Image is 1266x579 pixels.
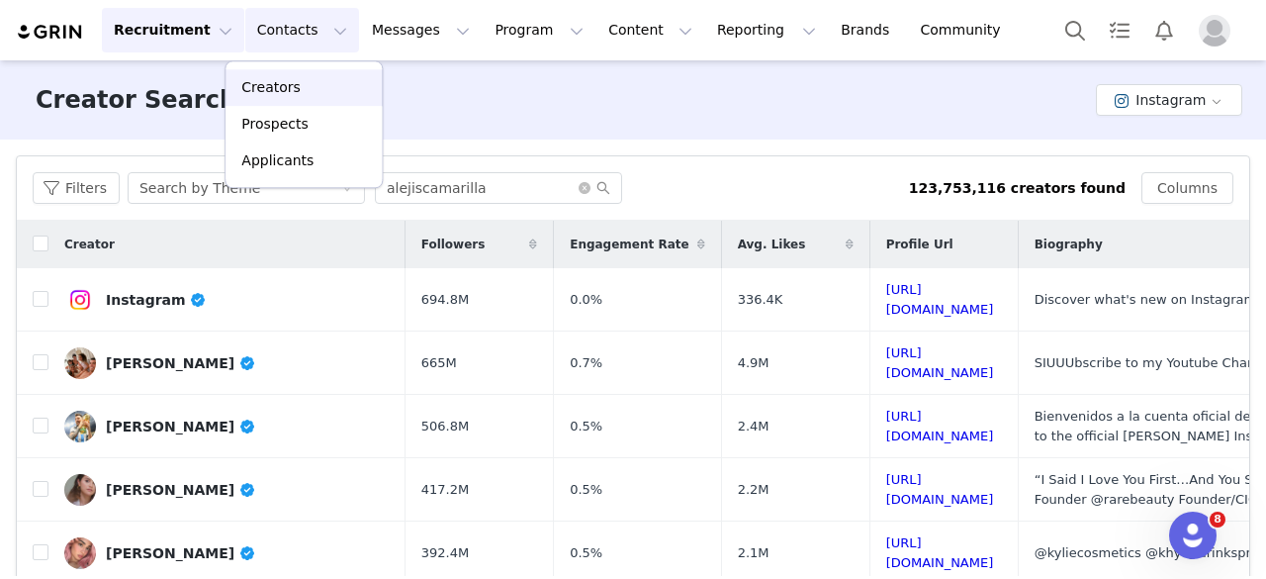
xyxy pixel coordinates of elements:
div: Search by Theme [139,173,260,203]
a: Instagram [64,284,390,316]
span: 694.8M [421,290,469,310]
img: grin logo [16,23,85,42]
button: Messages [360,8,482,52]
img: v2 [64,347,96,379]
img: v2 [64,411,96,442]
i: icon: down [341,182,353,196]
span: 2.4M [738,417,769,436]
div: Instagram [106,292,207,308]
a: [PERSON_NAME] [64,537,390,569]
div: 123,753,116 creators found [909,178,1126,199]
button: Program [483,8,595,52]
a: [URL][DOMAIN_NAME] [886,282,994,317]
button: Filters [33,172,120,204]
img: v2 [64,537,96,569]
a: Tasks [1098,8,1141,52]
span: 0.0% [570,290,602,310]
span: 0.5% [570,480,602,500]
span: Followers [421,236,486,253]
a: Community [909,8,1022,52]
button: Reporting [705,8,828,52]
button: Contacts [245,8,359,52]
button: Profile [1187,15,1250,47]
h3: Creator Search [36,82,236,118]
button: Notifications [1142,8,1186,52]
span: 506.8M [421,417,469,436]
a: [URL][DOMAIN_NAME] [886,472,994,507]
button: Recruitment [102,8,244,52]
iframe: Intercom live chat [1169,512,1217,559]
span: 0.5% [570,417,602,436]
span: 665M [421,353,457,373]
div: [PERSON_NAME] [106,545,256,561]
div: [PERSON_NAME] [106,355,256,371]
a: [PERSON_NAME] [64,411,390,442]
img: placeholder-profile.jpg [1199,15,1230,47]
img: v2 [64,284,96,316]
p: Prospects [241,114,308,135]
input: Search... [375,172,622,204]
span: 8 [1210,512,1225,528]
span: 336.4K [738,290,783,310]
a: [URL][DOMAIN_NAME] [886,409,994,443]
span: Biography [1035,236,1103,253]
span: 0.5% [570,543,602,563]
img: v2 [64,474,96,506]
button: Content [596,8,704,52]
a: [PERSON_NAME] [64,474,390,506]
button: Instagram [1096,84,1242,116]
p: Applicants [241,150,314,171]
span: Profile Url [886,236,953,253]
span: Creator [64,236,115,253]
a: [URL][DOMAIN_NAME] [886,535,994,570]
p: Creators [241,77,301,98]
span: 2.2M [738,480,769,500]
button: Columns [1141,172,1233,204]
span: 0.7% [570,353,602,373]
div: [PERSON_NAME] [106,419,256,434]
a: Brands [829,8,907,52]
i: icon: search [596,181,610,195]
a: [PERSON_NAME] [64,347,390,379]
a: [URL][DOMAIN_NAME] [886,345,994,380]
span: 4.9M [738,353,769,373]
div: [PERSON_NAME] [106,482,256,498]
span: 2.1M [738,543,769,563]
span: 417.2M [421,480,469,500]
button: Search [1053,8,1097,52]
span: Engagement Rate [570,236,688,253]
span: Avg. Likes [738,236,806,253]
span: 392.4M [421,543,469,563]
i: icon: close-circle [579,182,590,194]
